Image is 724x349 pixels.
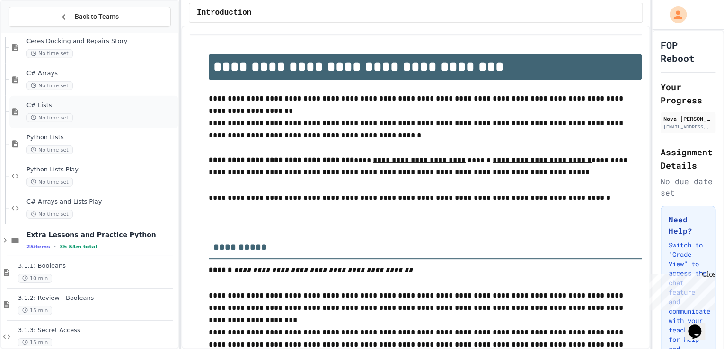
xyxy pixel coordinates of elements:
span: 15 min [18,338,52,347]
span: No time set [26,210,73,219]
span: Extra Lessons and Practice Python [26,230,177,239]
span: 25 items [26,244,50,250]
span: Ceres Docking and Repairs Story [26,37,177,45]
h2: Your Progress [661,80,715,107]
div: No due date set [661,176,715,198]
div: Nova [PERSON_NAME] [663,114,713,123]
h3: Need Help? [669,214,707,237]
span: Back to Teams [75,12,119,22]
span: 10 min [18,274,52,283]
span: No time set [26,81,73,90]
span: 3.1.2: Review - Booleans [18,294,177,302]
span: 3.1.1: Booleans [18,262,177,270]
span: 15 min [18,306,52,315]
span: No time set [26,49,73,58]
span: No time set [26,145,73,154]
span: 3h 54m total [60,244,97,250]
span: No time set [26,113,73,122]
h2: Assignment Details [661,145,715,172]
div: [EMAIL_ADDRESS][PERSON_NAME][DOMAIN_NAME] [663,123,713,130]
div: Chat with us now!Close [4,4,65,60]
span: No time set [26,178,73,187]
span: Introduction [197,7,251,18]
div: My Account [660,4,689,26]
span: C# Lists [26,102,177,110]
button: Back to Teams [9,7,171,27]
iframe: chat widget [684,311,715,340]
span: 3.1.3: Secret Access [18,326,177,334]
span: Python Lists [26,134,177,142]
span: • [54,243,56,250]
span: Python Lists Play [26,166,177,174]
span: C# Arrays and Lists Play [26,198,177,206]
span: C# Arrays [26,69,177,77]
h1: FOP Reboot [661,38,715,65]
iframe: chat widget [645,270,715,310]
